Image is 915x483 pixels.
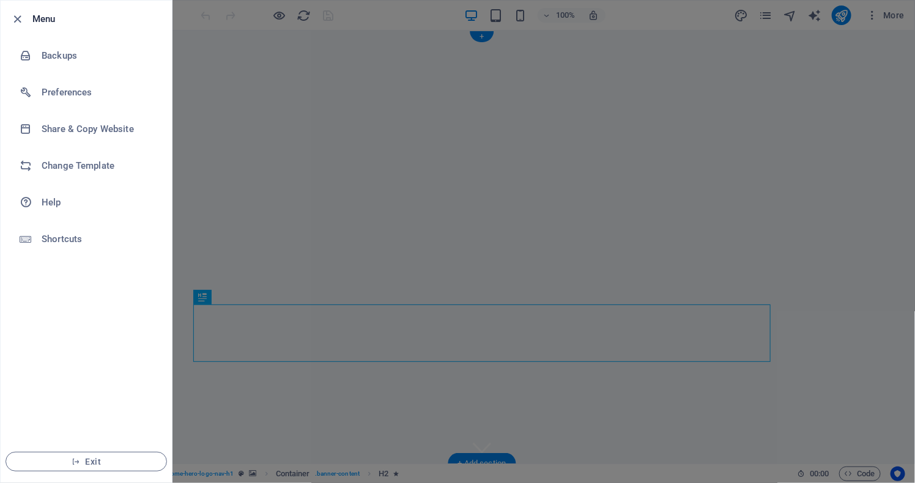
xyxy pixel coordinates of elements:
h6: Change Template [42,158,155,173]
h6: Help [42,195,155,210]
h6: Shortcuts [42,232,155,246]
button: Exit [6,452,167,471]
span: Exit [16,457,157,466]
h6: Backups [42,48,155,63]
h6: Share & Copy Website [42,122,155,136]
a: Help [1,184,172,221]
h6: Menu [32,12,162,26]
h6: Preferences [42,85,155,100]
